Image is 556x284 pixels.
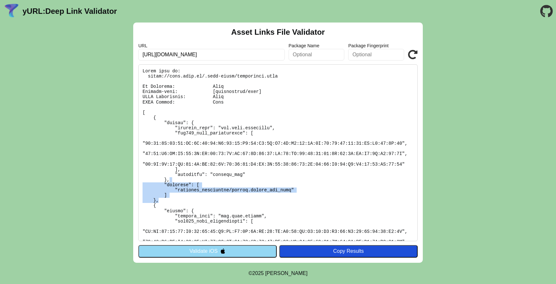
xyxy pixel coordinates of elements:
a: yURL:Deep Link Validator [23,7,117,16]
input: Optional [289,49,345,60]
h2: Asset Links File Validator [231,28,325,37]
input: Required [138,49,285,60]
label: Package Name [289,43,345,48]
a: Michael Ibragimchayev's Personal Site [265,270,308,276]
img: yURL Logo [3,3,20,20]
div: Copy Results [283,248,414,254]
span: 2025 [252,270,264,276]
footer: © [248,263,307,284]
pre: Lorem ipsu do: sitam://cons.adip.el/.sedd-eiusm/temporinci.utla Et Dolorema: Aliq Enimadm-veni: [... [138,64,418,241]
button: Copy Results [279,245,418,257]
input: Optional [348,49,404,60]
img: appleIcon.svg [220,248,226,254]
label: URL [138,43,285,48]
label: Package Fingerprint [348,43,404,48]
button: Validate iOS [138,245,277,257]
